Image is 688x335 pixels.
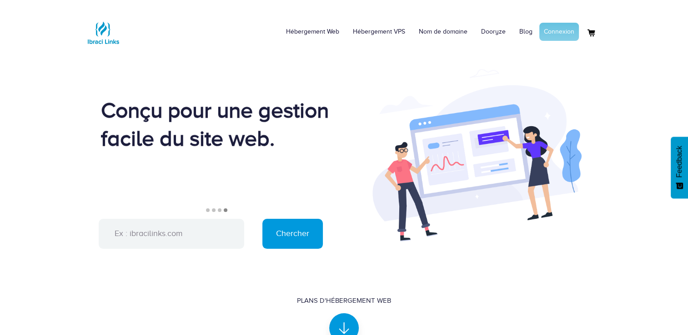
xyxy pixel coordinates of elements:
a: Hébergement VPS [346,18,412,45]
button: Feedback - Afficher l’enquête [671,137,688,198]
a: Dooryze [474,18,512,45]
a: Logo Ibraci Links [85,7,121,51]
a: Connexion [539,23,579,41]
input: Ex : ibracilinks.com [99,219,244,249]
input: Chercher [262,219,323,249]
div: Conçu pour une gestion facile du site web. [101,96,331,153]
iframe: Drift Widget Chat Controller [643,290,677,324]
a: Nom de domaine [412,18,474,45]
div: Plans d'hébergement Web [297,296,391,305]
img: Logo Ibraci Links [85,15,121,51]
a: Plans d'hébergement Web [297,296,391,335]
span: Feedback [675,146,683,177]
a: Blog [512,18,539,45]
a: Hébergement Web [279,18,346,45]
